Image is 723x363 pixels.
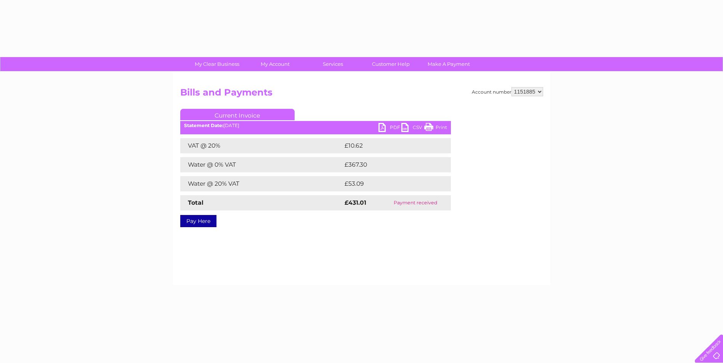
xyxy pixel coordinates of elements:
[180,109,295,120] a: Current Invoice
[424,123,447,134] a: Print
[301,57,364,71] a: Services
[180,138,343,153] td: VAT @ 20%
[343,138,435,153] td: £10.62
[343,176,436,191] td: £53.09
[244,57,306,71] a: My Account
[380,195,450,210] td: Payment received
[188,199,204,206] strong: Total
[417,57,480,71] a: Make A Payment
[186,57,248,71] a: My Clear Business
[343,157,437,172] td: £367.30
[184,123,223,128] b: Statement Date:
[345,199,366,206] strong: £431.01
[401,123,424,134] a: CSV
[180,215,216,227] a: Pay Here
[180,87,543,102] h2: Bills and Payments
[378,123,401,134] a: PDF
[180,123,451,128] div: [DATE]
[472,87,543,96] div: Account number
[180,176,343,191] td: Water @ 20% VAT
[180,157,343,172] td: Water @ 0% VAT
[359,57,422,71] a: Customer Help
